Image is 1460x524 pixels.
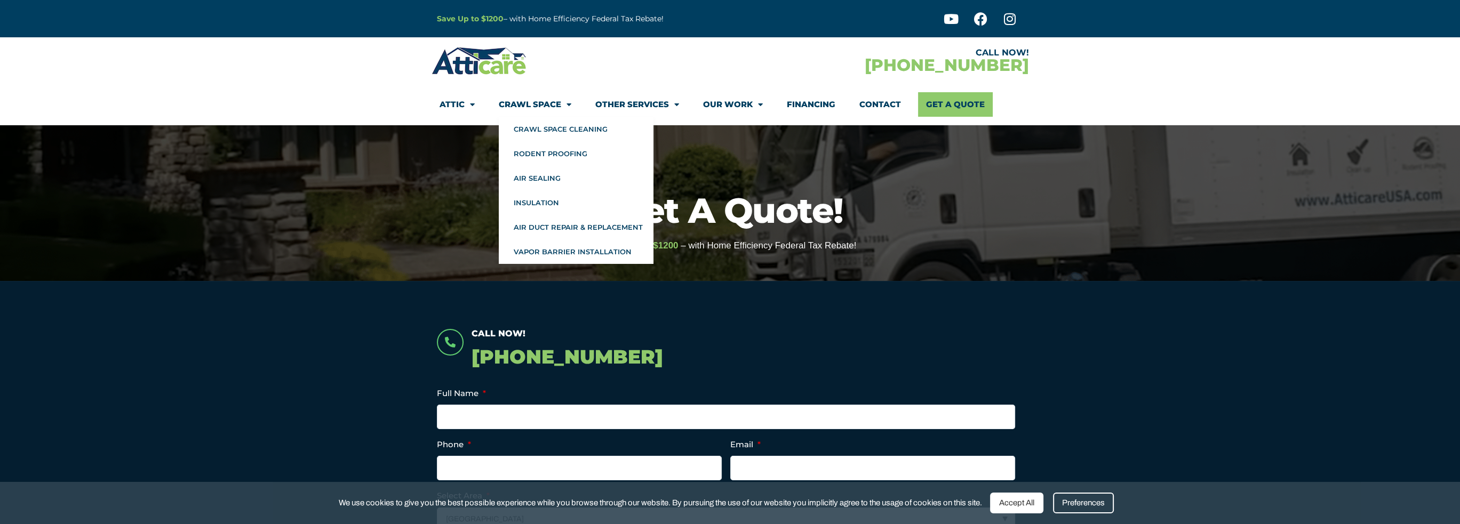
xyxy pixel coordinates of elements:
label: Phone [437,439,471,450]
a: Financing [787,92,835,117]
a: Rodent Proofing [499,141,653,166]
p: – with Home Efficiency Federal Tax Rebate! [437,13,783,25]
a: Attic [440,92,475,117]
a: Air Sealing [499,166,653,190]
a: Crawl Space Cleaning [499,117,653,141]
a: Contact [859,92,901,117]
div: Preferences [1053,493,1114,513]
a: Air Duct Repair & Replacement [499,215,653,239]
a: Crawl Space [499,92,571,117]
a: Insulation [499,190,653,215]
a: Other Services [595,92,679,117]
a: Get A Quote [918,92,993,117]
label: Full Name [437,388,486,399]
nav: Menu [440,92,1021,117]
div: Accept All [990,493,1043,513]
span: Call Now! [472,328,525,338]
a: Vapor Barrier Installation [499,239,653,264]
a: Our Work [703,92,763,117]
label: Email [730,439,761,450]
span: We use cookies to give you the best possible experience while you browse through our website. By ... [339,496,982,510]
a: Save Up to $1200 [437,14,504,23]
span: – with Home Efficiency Federal Tax Rebate! [681,240,856,251]
ul: Crawl Space [499,117,653,264]
h1: Get A Quote! [5,193,1455,228]
div: CALL NOW! [730,49,1029,57]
